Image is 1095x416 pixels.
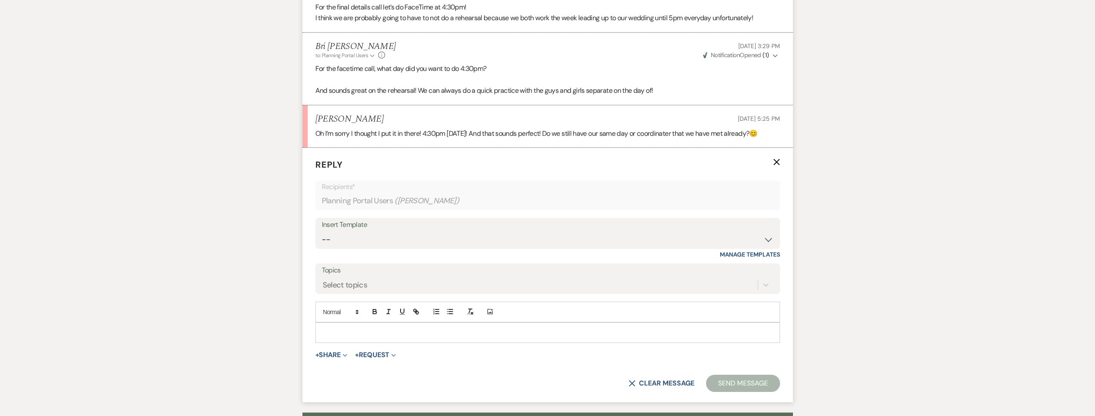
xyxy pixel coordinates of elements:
[315,2,780,13] p: For the final details call let’s do FaceTime at 4:30pm!
[395,195,459,207] span: ( [PERSON_NAME] )
[315,352,319,358] span: +
[315,63,780,74] p: For the facetime call, what day did you want to do 4:30pm?
[315,41,396,52] h5: Bri [PERSON_NAME]
[711,51,740,59] span: Notification
[315,12,780,24] p: I think we are probably going to have to not do a rehearsal because we both work the week leading...
[702,51,780,60] button: NotificationOpened (1)
[323,279,367,291] div: Select topics
[315,114,384,125] h5: [PERSON_NAME]
[703,51,769,59] span: Opened
[322,181,774,193] p: Recipients*
[629,380,694,387] button: Clear message
[322,193,774,209] div: Planning Portal Users
[315,352,348,358] button: Share
[315,52,376,59] button: to: Planning Portal Users
[738,115,780,122] span: [DATE] 5:25 PM
[315,85,780,96] p: And sounds great on the rehearsal! We can always do a quick practice with the guys and girls sepa...
[315,52,368,59] span: to: Planning Portal Users
[706,375,780,392] button: Send Message
[355,352,359,358] span: +
[355,352,396,358] button: Request
[315,159,343,170] span: Reply
[720,251,780,258] a: Manage Templates
[738,42,780,50] span: [DATE] 3:29 PM
[322,219,774,231] div: Insert Template
[762,51,769,59] strong: ( 1 )
[315,128,780,139] p: Oh I’m sorry I thought I put it in there! 4:30pm [DATE]! And that sounds perfect! Do we still hav...
[322,264,774,277] label: Topics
